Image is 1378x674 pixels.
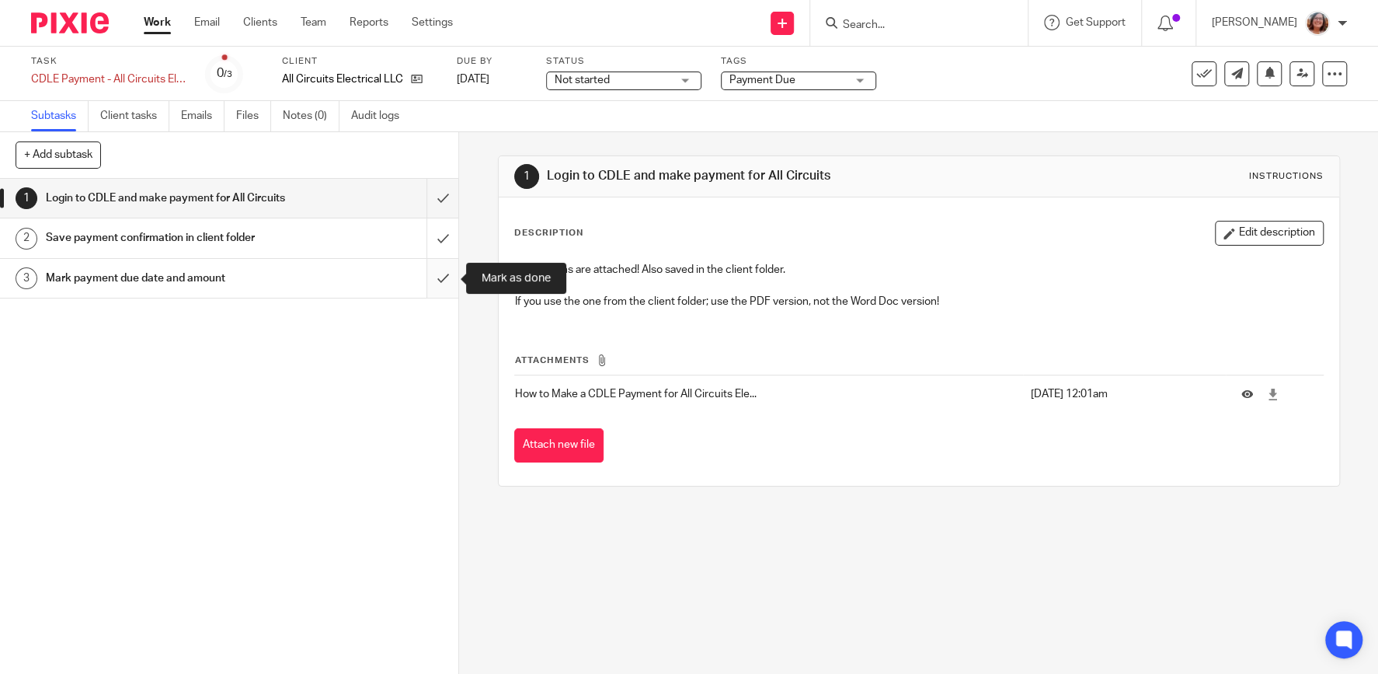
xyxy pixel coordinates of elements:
img: LB%20Reg%20Headshot%208-2-23.jpg [1305,11,1330,36]
p: [DATE] 12:01am [1031,386,1218,402]
label: Client [282,55,437,68]
h1: Login to CDLE and make payment for All Circuits [46,187,290,210]
div: 1 [514,164,539,189]
a: Subtasks [31,101,89,131]
div: 1 [16,187,37,209]
img: Pixie [31,12,109,33]
div: 2 [16,228,37,250]
p: Instructions are attached! Also saved in the client folder. [515,262,1323,278]
label: Due by [457,55,527,68]
label: Task [31,55,186,68]
a: Team [301,15,326,30]
button: Edit description [1215,221,1324,246]
button: + Add subtask [16,141,101,168]
div: CDLE Payment - All Circuits Electrical [31,72,186,87]
span: Attachments [515,356,590,365]
small: /3 [224,70,232,79]
a: Settings [412,15,453,30]
p: Description [514,227,583,239]
span: [DATE] [457,74,489,85]
a: Clients [243,15,277,30]
input: Search [841,19,981,33]
p: All Circuits Electrical LLC [282,72,403,87]
a: Email [194,15,220,30]
p: How to Make a CDLE Payment for All Circuits Ele... [515,386,1023,402]
div: 0 [217,65,232,82]
a: Files [236,101,271,131]
a: Emails [181,101,224,131]
h1: Mark payment due date and amount [46,267,290,290]
h1: Login to CDLE and make payment for All Circuits [547,168,952,184]
a: Work [144,15,171,30]
a: Client tasks [100,101,169,131]
label: Status [546,55,701,68]
span: Get Support [1066,17,1126,28]
a: Download [1267,386,1279,402]
p: If you use the one from the client folder; use the PDF version, not the Word Doc version! [515,294,1323,309]
a: Reports [350,15,388,30]
span: Payment Due [729,75,795,86]
span: Not started [555,75,610,86]
a: Notes (0) [283,101,339,131]
button: Attach new file [514,428,604,463]
div: 3 [16,267,37,289]
label: Tags [721,55,876,68]
p: [PERSON_NAME] [1212,15,1297,30]
a: Audit logs [351,101,411,131]
h1: Save payment confirmation in client folder [46,226,290,250]
div: Instructions [1249,170,1324,183]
